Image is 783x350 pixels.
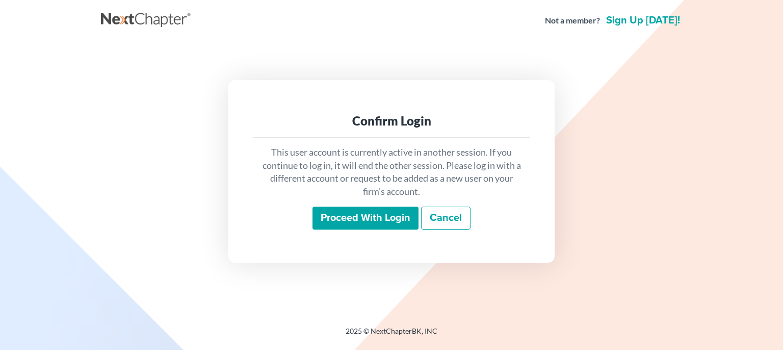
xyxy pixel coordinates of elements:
div: 2025 © NextChapterBK, INC [101,326,682,344]
input: Proceed with login [312,207,419,230]
strong: Not a member? [545,15,600,27]
a: Sign up [DATE]! [604,15,682,26]
p: This user account is currently active in another session. If you continue to log in, it will end ... [261,146,522,198]
a: Cancel [421,207,471,230]
div: Confirm Login [261,113,522,129]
